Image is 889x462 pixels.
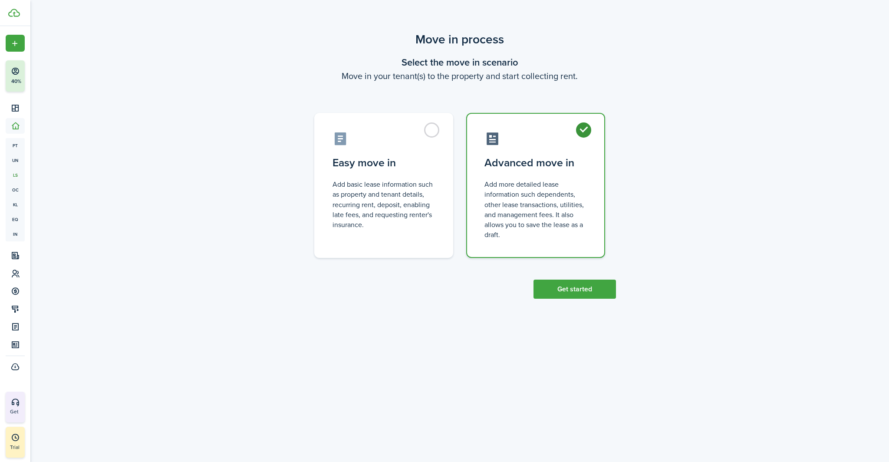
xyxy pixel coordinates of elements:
p: Get [10,408,63,416]
a: in [6,227,25,241]
a: oc [6,182,25,197]
button: 40% [6,60,78,92]
a: kl [6,197,25,212]
a: pt [6,138,25,153]
wizard-step-header-description: Move in your tenant(s) to the property and start collecting rent. [303,69,616,82]
button: Get started [533,280,616,299]
button: Get [6,392,25,422]
img: TenantCloud [8,9,20,17]
a: un [6,153,25,168]
wizard-step-header-title: Select the move in scenario [303,55,616,69]
scenario-title: Move in process [303,30,616,49]
a: Trial [6,427,25,458]
control-radio-card-description: Add basic lease information such as property and tenant details, recurring rent, deposit, enablin... [333,179,435,230]
control-radio-card-title: Advanced move in [484,155,587,171]
p: Trial [10,443,45,451]
button: Open menu [6,35,25,52]
a: eq [6,212,25,227]
control-radio-card-title: Easy move in [333,155,435,171]
p: 40% [11,78,22,85]
control-radio-card-description: Add more detailed lease information such dependents, other lease transactions, utilities, and man... [484,179,587,240]
a: ls [6,168,25,182]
